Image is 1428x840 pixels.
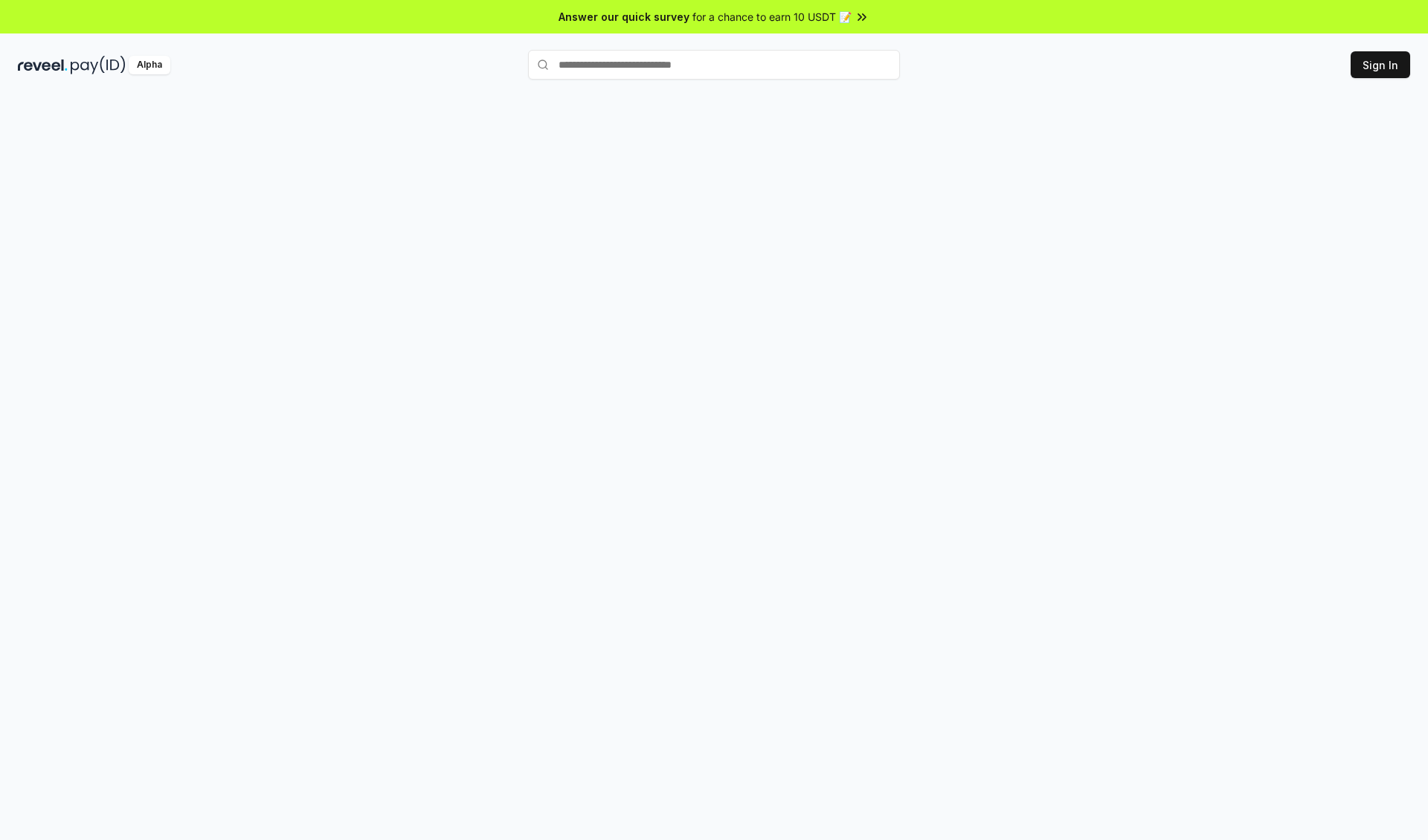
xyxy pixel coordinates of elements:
span: Answer our quick survey [559,9,689,25]
img: pay_id [71,56,126,74]
span: for a chance to earn 10 USDT 📝 [692,9,852,25]
img: reveel_dark [18,56,68,74]
button: Sign In [1351,51,1410,78]
div: Alpha [129,56,170,74]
